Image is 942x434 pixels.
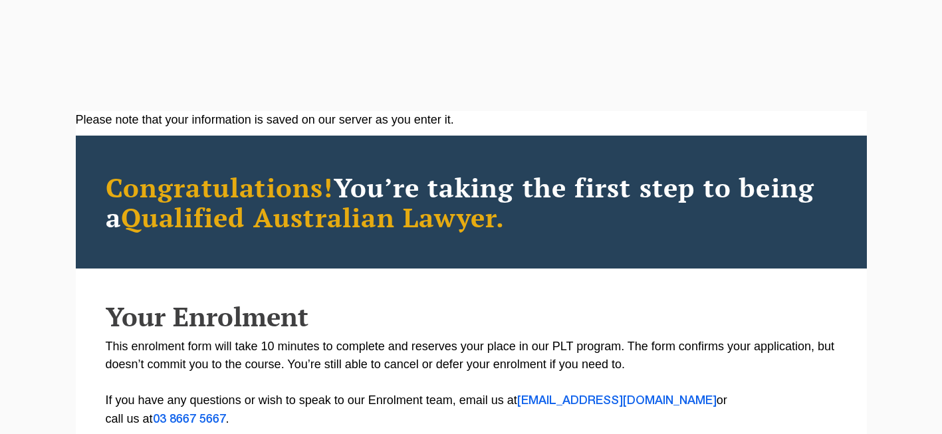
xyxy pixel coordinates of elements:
[153,414,226,425] a: 03 8667 5667
[76,111,867,129] div: Please note that your information is saved on our server as you enter it.
[106,169,334,205] span: Congratulations!
[106,302,837,331] h2: Your Enrolment
[121,199,505,235] span: Qualified Australian Lawyer.
[106,172,837,232] h2: You’re taking the first step to being a
[517,395,717,406] a: [EMAIL_ADDRESS][DOMAIN_NAME]
[106,338,837,429] p: This enrolment form will take 10 minutes to complete and reserves your place in our PLT program. ...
